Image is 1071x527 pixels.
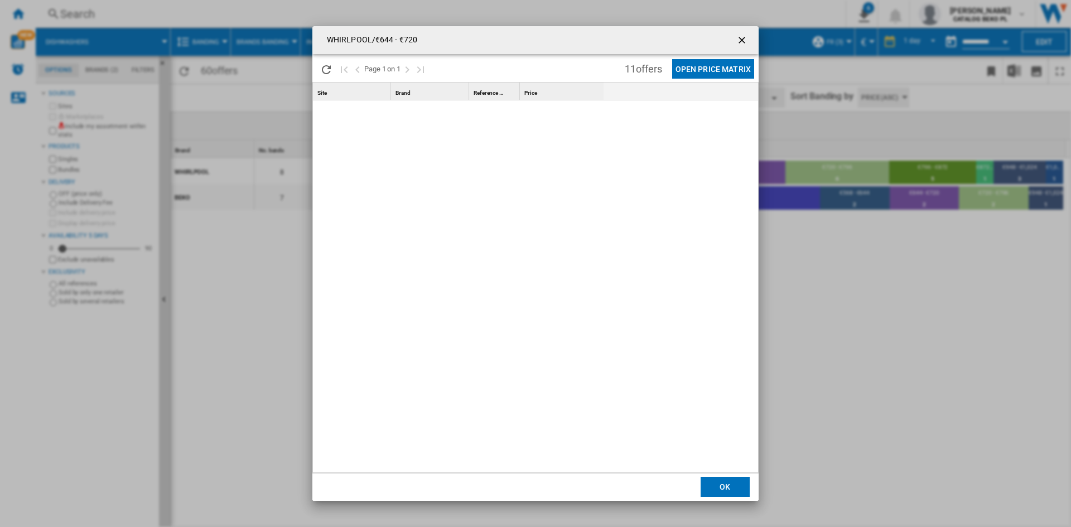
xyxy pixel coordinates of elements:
[672,59,754,79] button: Open Price Matrix
[732,29,754,51] button: getI18NText('BUTTONS.CLOSE_DIALOG')
[701,477,750,497] button: OK
[619,56,667,79] span: 11
[315,83,390,100] div: Site Sort None
[636,63,662,75] span: offers
[315,56,337,82] button: Reload
[471,83,519,100] div: Reference Sort Ascending
[522,83,604,100] div: Price Sort None
[315,83,390,100] div: Sort None
[524,90,537,96] span: Price
[312,26,759,501] md-dialog: Products list popup
[395,90,411,96] span: Brand
[364,56,401,82] span: Page 1 on 1
[393,83,469,100] div: Brand Sort None
[393,83,469,100] div: Sort None
[474,90,498,96] span: Reference
[736,35,750,48] ng-md-icon: getI18NText('BUTTONS.CLOSE_DIALOG')
[471,83,519,100] div: Sort Ascending
[522,83,604,100] div: Sort None
[414,56,427,82] button: Last page
[351,56,364,82] button: >Previous page
[401,56,414,82] button: Next page
[317,90,327,96] span: Site
[337,56,351,82] button: First page
[321,35,417,46] h4: WHIRLPOOL/€644 - €720
[499,90,517,96] span: Sort Ascending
